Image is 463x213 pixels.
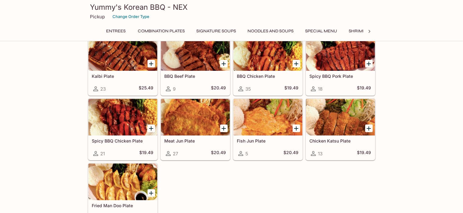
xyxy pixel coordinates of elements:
[233,34,302,71] div: BBQ Chicken Plate
[92,203,154,208] h5: Fried Man Doo Plate
[365,125,373,132] button: Add Chicken Katsu Plate
[90,2,373,12] h3: Yummy's Korean BBQ - NEX
[101,86,106,92] span: 23
[88,99,158,160] a: Spicy BBQ Chicken Plate21$19.49
[88,34,157,71] div: Kalbi Plate
[161,99,230,160] a: Meat Jun Plate27$20.49
[306,34,375,71] div: Spicy BBQ Pork Plate
[233,99,303,160] a: Fish Jun Plate5$20.49
[293,125,300,132] button: Add Fish Jun Plate
[173,151,178,157] span: 27
[88,99,157,135] div: Spicy BBQ Chicken Plate
[284,150,299,157] h5: $20.49
[148,60,155,67] button: Add Kalbi Plate
[92,138,154,143] h5: Spicy BBQ Chicken Plate
[220,125,228,132] button: Add Meat Jun Plate
[165,138,226,143] h5: Meat Jun Plate
[310,74,371,79] h5: Spicy BBQ Pork Plate
[318,151,323,157] span: 13
[233,34,303,96] a: BBQ Chicken Plate35$19.49
[90,14,105,20] p: Pickup
[306,34,375,96] a: Spicy BBQ Pork Plate18$19.49
[148,189,155,197] button: Add Fried Man Doo Plate
[246,151,248,157] span: 5
[365,60,373,67] button: Add Spicy BBQ Pork Plate
[302,27,341,35] button: Special Menu
[211,150,226,157] h5: $20.49
[211,85,226,92] h5: $20.49
[357,85,371,92] h5: $19.49
[173,86,176,92] span: 9
[135,27,188,35] button: Combination Plates
[237,138,299,143] h5: Fish Jun Plate
[346,27,389,35] button: Shrimp Combos
[101,151,105,157] span: 21
[246,86,251,92] span: 35
[140,150,154,157] h5: $19.49
[357,150,371,157] h5: $19.49
[161,34,230,96] a: BBQ Beef Plate9$20.49
[165,74,226,79] h5: BBQ Beef Plate
[88,34,158,96] a: Kalbi Plate23$25.49
[92,74,154,79] h5: Kalbi Plate
[306,99,375,135] div: Chicken Katsu Plate
[193,27,240,35] button: Signature Soups
[139,85,154,92] h5: $25.49
[310,138,371,143] h5: Chicken Katsu Plate
[244,27,297,35] button: Noodles and Soups
[293,60,300,67] button: Add BBQ Chicken Plate
[306,99,375,160] a: Chicken Katsu Plate13$19.49
[102,27,130,35] button: Entrees
[161,99,230,135] div: Meat Jun Plate
[161,34,230,71] div: BBQ Beef Plate
[110,12,152,21] button: Change Order Type
[285,85,299,92] h5: $19.49
[220,60,228,67] button: Add BBQ Beef Plate
[233,99,302,135] div: Fish Jun Plate
[237,74,299,79] h5: BBQ Chicken Plate
[148,125,155,132] button: Add Spicy BBQ Chicken Plate
[318,86,323,92] span: 18
[88,164,157,200] div: Fried Man Doo Plate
